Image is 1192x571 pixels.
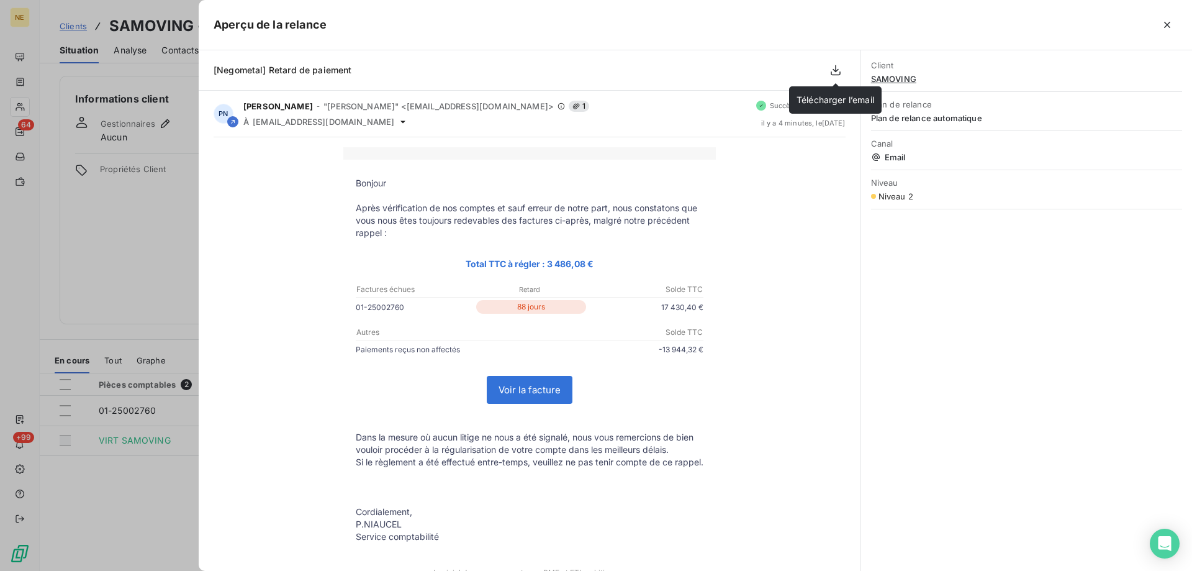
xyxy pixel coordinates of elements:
[356,327,529,338] p: Autres
[770,102,846,109] span: Succès - Email envoyé
[317,103,320,110] span: -
[487,377,572,403] a: Voir la facture
[243,101,313,111] span: [PERSON_NAME]
[356,506,703,518] p: Cordialement,
[214,65,352,75] span: [Negometal] Retard de paiement
[323,101,554,111] span: "[PERSON_NAME]" <[EMAIL_ADDRESS][DOMAIN_NAME]>
[356,284,471,295] p: Factures échues
[356,301,474,314] p: 01-25002760
[871,139,1182,148] span: Canal
[253,117,394,127] span: [EMAIL_ADDRESS][DOMAIN_NAME]
[871,178,1182,188] span: Niveau
[243,117,249,127] span: À
[797,94,874,105] span: Télécharger l’email
[569,101,589,112] span: 1
[214,104,233,124] div: PN
[871,74,1182,84] span: SAMOVING
[1150,529,1180,559] div: Open Intercom Messenger
[530,327,703,338] p: Solde TTC
[761,119,846,127] span: il y a 4 minutes , le [DATE]
[356,518,703,531] p: P.NIAUCEL
[356,257,703,271] p: Total TTC à régler : 3 486,08 €
[356,456,703,468] p: Si le règlement a été effectué entre-temps, veuillez ne pas tenir compte de ce rappel.
[356,531,703,543] p: Service comptabilité
[214,16,327,34] h5: Aperçu de la relance
[356,431,703,456] p: Dans la mesure où aucun litige ne nous a été signalé, nous vous remercions de bien vouloir procéd...
[871,152,1182,162] span: Email
[871,113,1182,123] span: Plan de relance automatique
[871,60,1182,70] span: Client
[356,202,703,239] p: Après vérification de nos comptes et sauf erreur de notre part, nous constatons que vous nous ête...
[588,284,703,295] p: Solde TTC
[589,301,703,314] p: 17 430,40 €
[356,177,703,190] p: Bonjour
[871,99,1182,109] span: Plan de relance
[356,343,530,356] p: Paiements reçus non affectés
[530,343,703,356] p: -13 944,32 €
[476,300,586,314] p: 88 jours
[472,284,587,295] p: Retard
[878,191,913,201] span: Niveau 2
